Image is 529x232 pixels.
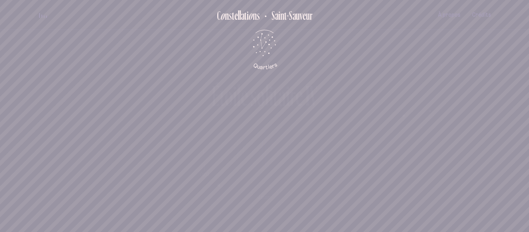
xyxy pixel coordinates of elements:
div: n [225,9,229,22]
button: À propos [438,6,460,24]
span: Crédits [472,12,491,18]
div: l [236,81,240,110]
div: t [232,9,234,22]
div: i [286,81,290,110]
button: Retour au menu principal [242,30,287,70]
div: n [253,9,257,22]
div: o [220,9,225,22]
div: s [229,9,232,22]
div: o [248,9,253,22]
div: s [257,9,260,22]
div: i [247,9,249,22]
span: À propos [438,12,460,18]
div: e [240,81,248,110]
div: r [289,81,295,110]
div: i [269,81,273,110]
div: l [264,81,269,110]
div: t [219,81,225,110]
div: t [273,81,278,110]
button: Crédits [472,6,491,24]
div: a [278,81,286,110]
div: É [212,81,220,110]
button: volume audio [38,11,48,19]
div: e [295,81,303,110]
tspan: Quartiers [252,61,278,70]
div: V [309,81,318,110]
button: Retour au Quartier [260,9,313,21]
div: o [257,81,265,110]
div: o [225,81,233,110]
div: s [251,81,257,110]
h2: Saint-Sauveur [266,9,313,22]
button: Jouer [251,184,278,211]
div: e [234,9,238,22]
p: Jouer [256,194,273,201]
div: C [217,9,220,22]
div: I [305,81,309,110]
div: l [238,9,239,22]
div: t [244,9,247,22]
div: l [239,9,241,22]
p: 3:49 [316,149,325,156]
div: i [233,81,237,110]
div: a [241,9,244,22]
